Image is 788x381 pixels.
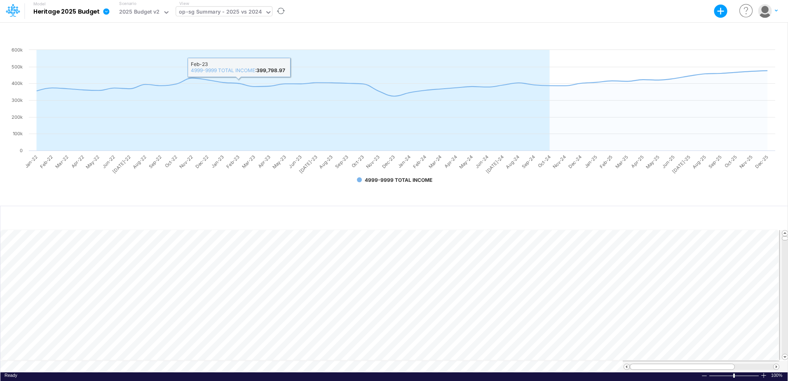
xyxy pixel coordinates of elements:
text: [DATE]-25 [671,154,692,174]
label: View [179,0,189,7]
text: Aug-22 [131,154,148,170]
text: Jan-25 [583,154,598,169]
text: Aug-24 [504,154,521,170]
text: May-24 [458,154,474,170]
text: Jun-22 [101,154,116,169]
text: Feb-23 [225,154,241,169]
div: Zoom level [771,372,783,379]
text: Apr-25 [630,154,645,169]
div: Zoom [709,372,760,379]
text: Apr-24 [443,154,458,169]
label: Scenario [119,0,136,7]
div: op-sg Summary - 2025 vs 2024 [179,8,262,17]
text: Feb-25 [598,154,614,169]
text: Dec-23 [381,154,396,169]
text: [DATE]-24 [485,154,505,174]
text: Mar-24 [427,154,443,169]
text: Nov-23 [365,154,380,169]
text: 200k [12,114,23,120]
text: Sep-24 [521,154,536,169]
text: [DATE]-22 [111,154,131,174]
div: 2025 Budget v2 [119,8,160,17]
div: In Ready mode [5,372,17,379]
div: Zoom Out [701,373,708,379]
text: Jan-23 [210,154,225,169]
text: 400k [12,80,23,86]
text: Dec-22 [194,154,209,169]
text: Dec-24 [568,154,583,169]
text: Oct-25 [723,154,738,169]
text: Jun-25 [661,154,676,169]
text: Jun-23 [287,154,303,169]
text: Sep-22 [148,154,163,169]
text: May-23 [271,154,287,170]
text: [DATE]-23 [298,154,318,174]
text: Apr-22 [70,154,85,169]
text: Aug-23 [318,154,334,170]
text: Sep-23 [334,154,349,169]
text: 300k [12,97,23,103]
text: Aug-25 [691,154,707,170]
text: Mar-25 [614,154,629,169]
text: Jan-22 [23,154,39,169]
text: Mar-22 [54,154,70,169]
text: Nov-24 [551,154,567,169]
text: Nov-22 [178,154,194,169]
text: Apr-23 [257,154,272,169]
text: Jan-24 [396,154,412,169]
span: 100% [771,372,783,379]
text: 600k [12,47,23,53]
text: Oct-23 [350,154,365,169]
b: Heritage 2025 Budget [33,8,100,16]
span: Ready [5,373,17,378]
label: Model [33,2,46,7]
text: 0 [20,148,23,153]
div: Zoom In [760,372,767,379]
text: 4999-9999 TOTAL INCOME [365,177,432,183]
text: Jun-24 [474,154,489,169]
text: 100k [13,131,23,136]
text: May-22 [85,154,101,170]
text: Dec-25 [754,154,769,169]
text: 500k [12,64,23,70]
div: Zoom [733,374,735,378]
text: May-25 [645,154,661,170]
text: Oct-24 [537,154,552,169]
text: Feb-24 [412,154,427,169]
text: Sep-25 [707,154,722,169]
text: Oct-22 [164,154,178,169]
text: Feb-22 [39,154,54,169]
text: Mar-23 [241,154,256,169]
text: Nov-25 [738,154,754,169]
